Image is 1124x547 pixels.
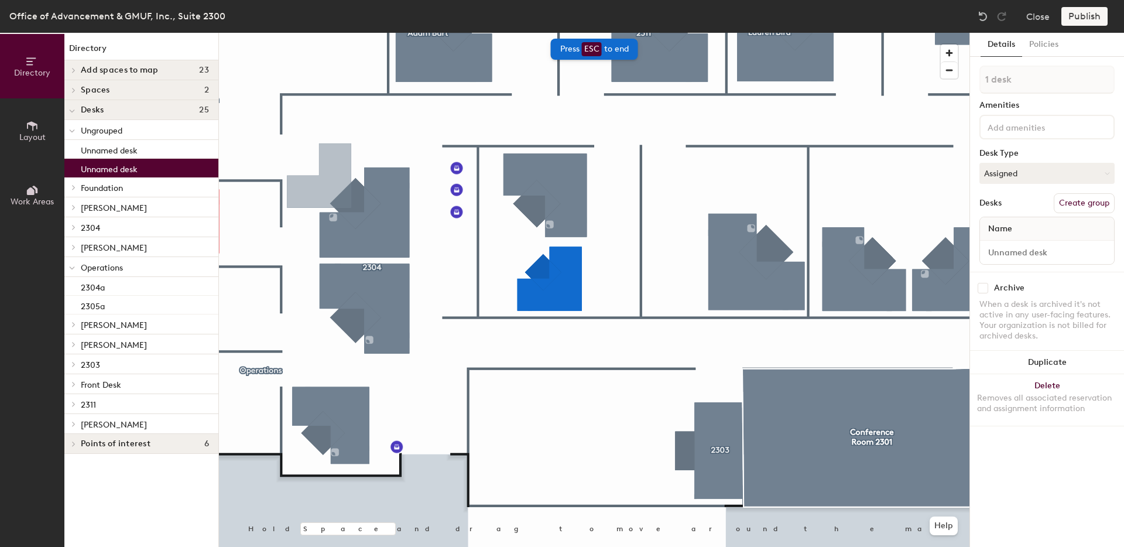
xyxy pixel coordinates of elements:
[81,243,147,253] span: [PERSON_NAME]
[930,517,958,535] button: Help
[81,380,121,390] span: Front Desk
[9,9,225,23] div: Office of Advancement & GMUF, Inc., Suite 2300
[64,42,218,60] h1: Directory
[81,126,122,136] span: Ungrouped
[81,223,100,233] span: 2304
[1026,7,1050,26] button: Close
[582,42,602,56] span: ESC
[81,86,110,95] span: Spaces
[996,11,1008,22] img: Redo
[970,374,1124,426] button: DeleteRemoves all associated reservation and assignment information
[1054,193,1115,213] button: Create group
[977,11,989,22] img: Undo
[994,283,1024,293] div: Archive
[81,439,150,449] span: Points of interest
[970,351,1124,374] button: Duplicate
[81,320,147,330] span: [PERSON_NAME]
[81,142,138,156] p: Unnamed desk
[1022,33,1065,57] button: Policies
[979,101,1115,110] div: Amenities
[81,161,138,175] p: Unnamed desk
[551,39,638,60] div: Press to end
[204,86,209,95] span: 2
[81,360,100,370] span: 2303
[204,439,209,449] span: 6
[14,68,50,78] span: Directory
[81,400,96,410] span: 2311
[979,299,1115,341] div: When a desk is archived it's not active in any user-facing features. Your organization is not bil...
[19,132,46,142] span: Layout
[81,340,147,350] span: [PERSON_NAME]
[199,105,209,115] span: 25
[81,203,147,213] span: [PERSON_NAME]
[81,420,147,430] span: [PERSON_NAME]
[199,66,209,75] span: 23
[81,263,123,273] span: Operations
[11,197,54,207] span: Work Areas
[81,183,123,193] span: Foundation
[979,163,1115,184] button: Assigned
[982,244,1112,261] input: Unnamed desk
[81,279,105,293] p: 2304a
[977,393,1117,414] div: Removes all associated reservation and assignment information
[81,298,105,312] p: 2305a
[985,119,1091,134] input: Add amenities
[81,66,159,75] span: Add spaces to map
[981,33,1022,57] button: Details
[979,149,1115,158] div: Desk Type
[982,218,1018,240] span: Name
[979,199,1002,208] div: Desks
[81,105,104,115] span: Desks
